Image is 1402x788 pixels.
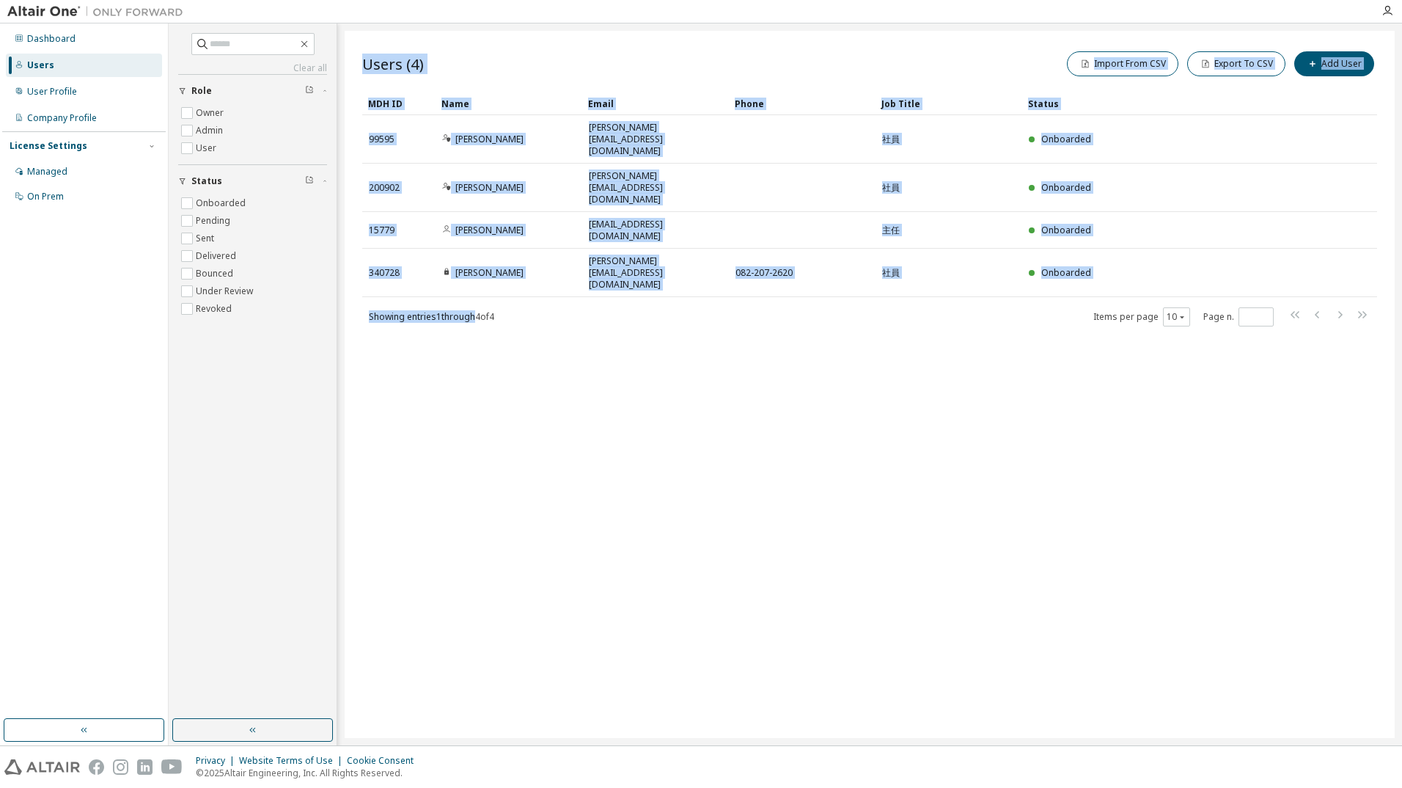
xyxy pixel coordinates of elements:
[588,92,723,115] div: Email
[882,182,900,194] span: 社員
[1041,181,1091,194] span: Onboarded
[455,224,524,236] a: [PERSON_NAME]
[882,134,900,145] span: 社員
[7,4,191,19] img: Altair One
[305,175,314,187] span: Clear filter
[735,267,793,279] span: 082-207-2620
[196,230,217,247] label: Sent
[1041,224,1091,236] span: Onboarded
[369,182,400,194] span: 200902
[441,92,576,115] div: Name
[1041,266,1091,279] span: Onboarded
[881,92,1016,115] div: Job Title
[239,755,347,767] div: Website Terms of Use
[196,265,236,282] label: Bounced
[882,267,900,279] span: 社員
[1167,311,1186,323] button: 10
[347,755,422,767] div: Cookie Consent
[1067,51,1178,76] button: Import From CSV
[27,59,54,71] div: Users
[735,92,870,115] div: Phone
[178,165,327,197] button: Status
[1203,307,1274,326] span: Page n.
[1187,51,1285,76] button: Export To CSV
[196,212,233,230] label: Pending
[589,170,722,205] span: [PERSON_NAME][EMAIL_ADDRESS][DOMAIN_NAME]
[196,755,239,767] div: Privacy
[191,175,222,187] span: Status
[10,140,87,152] div: License Settings
[178,62,327,74] a: Clear all
[89,759,104,775] img: facebook.svg
[1028,92,1301,115] div: Status
[196,767,422,779] p: © 2025 Altair Engineering, Inc. All Rights Reserved.
[589,219,722,242] span: [EMAIL_ADDRESS][DOMAIN_NAME]
[369,134,394,145] span: 99595
[589,122,722,157] span: [PERSON_NAME][EMAIL_ADDRESS][DOMAIN_NAME]
[455,266,524,279] a: [PERSON_NAME]
[368,92,430,115] div: MDH ID
[27,86,77,98] div: User Profile
[455,181,524,194] a: [PERSON_NAME]
[27,191,64,203] div: On Prem
[1093,307,1190,326] span: Items per page
[161,759,183,775] img: youtube.svg
[369,267,400,279] span: 340728
[137,759,153,775] img: linkedin.svg
[196,122,226,139] label: Admin
[1041,133,1091,145] span: Onboarded
[4,759,80,775] img: altair_logo.svg
[455,133,524,145] a: [PERSON_NAME]
[27,166,67,178] div: Managed
[589,255,722,291] span: [PERSON_NAME][EMAIL_ADDRESS][DOMAIN_NAME]
[196,194,249,212] label: Onboarded
[196,247,239,265] label: Delivered
[196,104,227,122] label: Owner
[362,54,424,74] span: Users (4)
[191,85,212,97] span: Role
[882,225,900,236] span: 主任
[369,225,394,236] span: 15779
[178,75,327,107] button: Role
[305,85,314,97] span: Clear filter
[369,310,494,323] span: Showing entries 1 through 4 of 4
[113,759,128,775] img: instagram.svg
[196,300,235,318] label: Revoked
[196,139,219,157] label: User
[27,33,76,45] div: Dashboard
[196,282,256,300] label: Under Review
[1294,51,1374,76] button: Add User
[27,112,97,124] div: Company Profile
